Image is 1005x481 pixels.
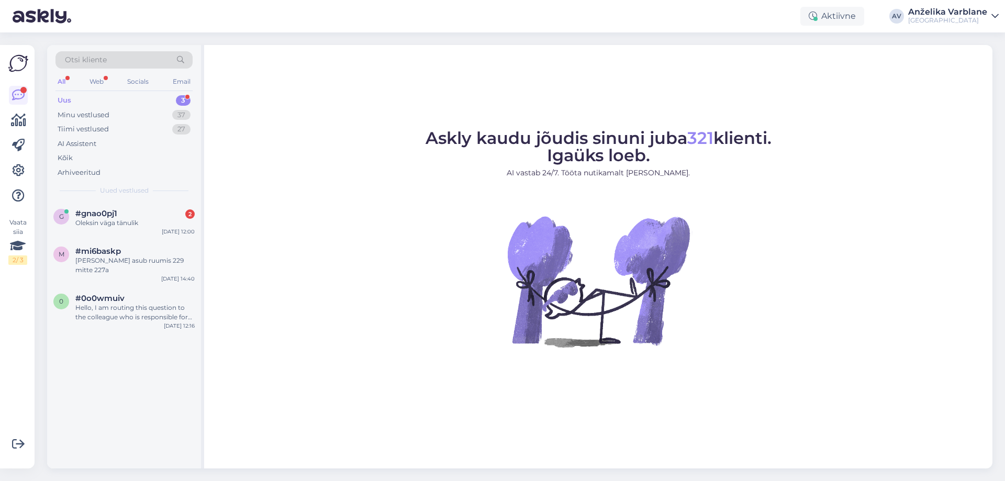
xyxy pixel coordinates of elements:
[908,8,999,25] a: Anželika Varblane[GEOGRAPHIC_DATA]
[55,75,68,88] div: All
[75,218,195,228] div: Oleksin väga tänulik
[172,110,191,120] div: 37
[426,128,772,165] span: Askly kaudu jõudis sinuni juba klienti. Igaüks loeb.
[59,250,64,258] span: m
[75,247,121,256] span: #mi6baskp
[889,9,904,24] div: AV
[58,110,109,120] div: Minu vestlused
[172,124,191,135] div: 27
[65,54,107,65] span: Otsi kliente
[75,303,195,322] div: Hello, I am routing this question to the colleague who is responsible for this topic. The reply m...
[504,187,693,375] img: No Chat active
[75,294,125,303] span: #0o0wmuiv
[58,124,109,135] div: Tiimi vestlused
[908,8,987,16] div: Anželika Varblane
[8,53,28,73] img: Askly Logo
[100,186,149,195] span: Uued vestlused
[8,255,27,265] div: 2 / 3
[176,95,191,106] div: 3
[125,75,151,88] div: Socials
[58,95,71,106] div: Uus
[59,212,64,220] span: g
[908,16,987,25] div: [GEOGRAPHIC_DATA]
[185,209,195,219] div: 2
[58,153,73,163] div: Kõik
[8,218,27,265] div: Vaata siia
[800,7,864,26] div: Aktiivne
[59,297,63,305] span: 0
[58,167,100,178] div: Arhiveeritud
[75,209,117,218] span: #gnao0pj1
[164,322,195,330] div: [DATE] 12:16
[75,256,195,275] div: [PERSON_NAME] asub ruumis 229 mitte 227a
[58,139,96,149] div: AI Assistent
[426,167,772,178] p: AI vastab 24/7. Tööta nutikamalt [PERSON_NAME].
[162,228,195,236] div: [DATE] 12:00
[687,128,713,148] span: 321
[171,75,193,88] div: Email
[87,75,106,88] div: Web
[161,275,195,283] div: [DATE] 14:40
